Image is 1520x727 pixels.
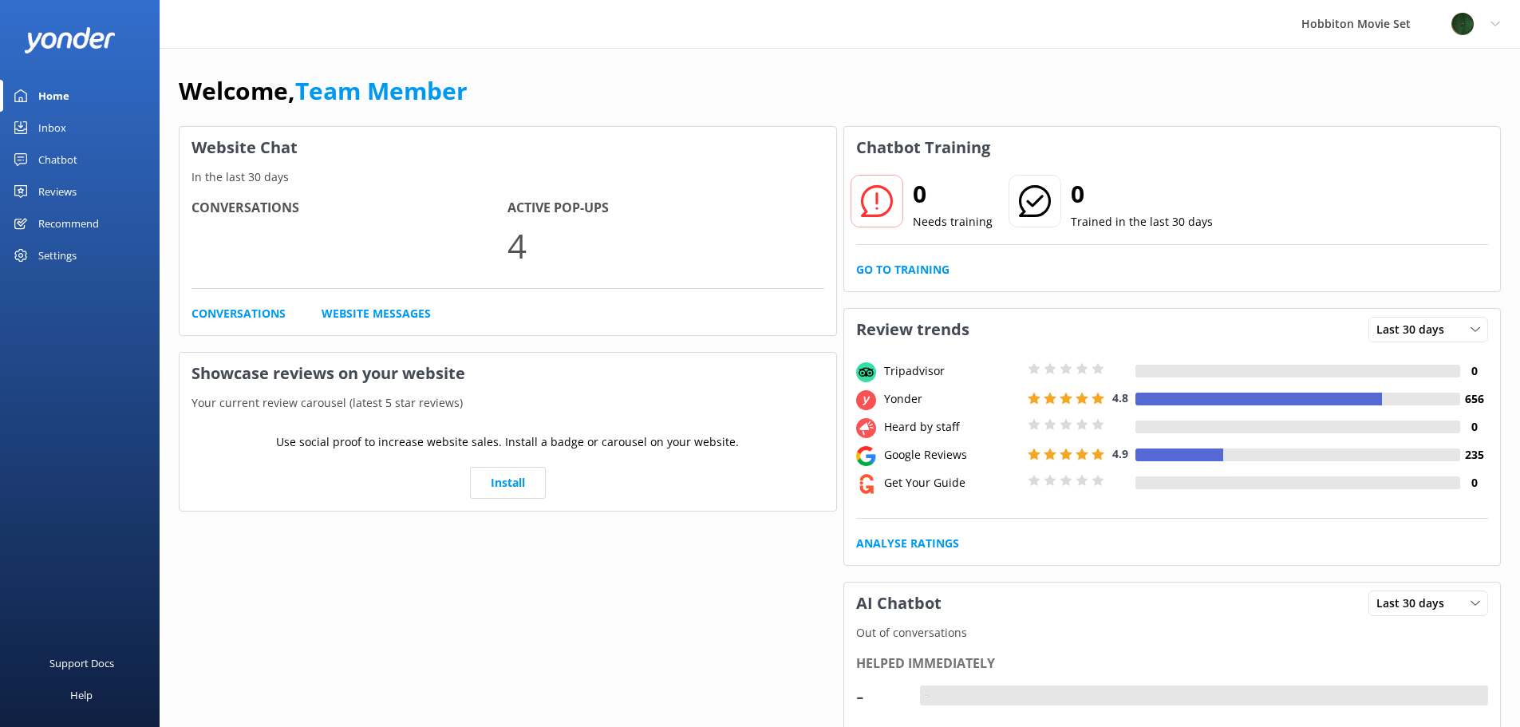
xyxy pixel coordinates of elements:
[1376,595,1454,612] span: Last 30 days
[844,583,953,624] h3: AI Chatbot
[1071,213,1213,231] p: Trained in the last 30 days
[856,261,950,279] a: Go to Training
[38,239,77,271] div: Settings
[1112,446,1128,461] span: 4.9
[1451,12,1475,36] img: 34-1625720359.png
[470,467,546,499] a: Install
[913,213,993,231] p: Needs training
[844,309,981,350] h3: Review trends
[180,353,836,394] h3: Showcase reviews on your website
[38,112,66,144] div: Inbox
[1460,474,1488,492] h4: 0
[507,219,823,272] p: 4
[295,74,468,107] a: Team Member
[38,144,77,176] div: Chatbot
[38,80,69,112] div: Home
[1460,418,1488,436] h4: 0
[1460,446,1488,464] h4: 235
[880,446,1024,464] div: Google Reviews
[1071,175,1213,213] h2: 0
[24,27,116,53] img: yonder-white-logo.png
[880,390,1024,408] div: Yonder
[507,198,823,219] h4: Active Pop-ups
[880,362,1024,380] div: Tripadvisor
[856,654,1489,674] div: Helped immediately
[856,677,904,715] div: -
[1460,362,1488,380] h4: 0
[38,176,77,207] div: Reviews
[191,198,507,219] h4: Conversations
[844,624,1501,642] p: Out of conversations
[276,433,739,451] p: Use social proof to increase website sales. Install a badge or carousel on your website.
[844,127,1002,168] h3: Chatbot Training
[322,305,431,322] a: Website Messages
[1376,321,1454,338] span: Last 30 days
[1460,390,1488,408] h4: 656
[180,127,836,168] h3: Website Chat
[70,679,93,711] div: Help
[180,168,836,186] p: In the last 30 days
[920,686,932,706] div: -
[49,647,114,679] div: Support Docs
[1112,390,1128,405] span: 4.8
[180,394,836,412] p: Your current review carousel (latest 5 star reviews)
[38,207,99,239] div: Recommend
[880,418,1024,436] div: Heard by staff
[191,305,286,322] a: Conversations
[913,175,993,213] h2: 0
[856,535,959,552] a: Analyse Ratings
[880,474,1024,492] div: Get Your Guide
[179,72,468,110] h1: Welcome,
